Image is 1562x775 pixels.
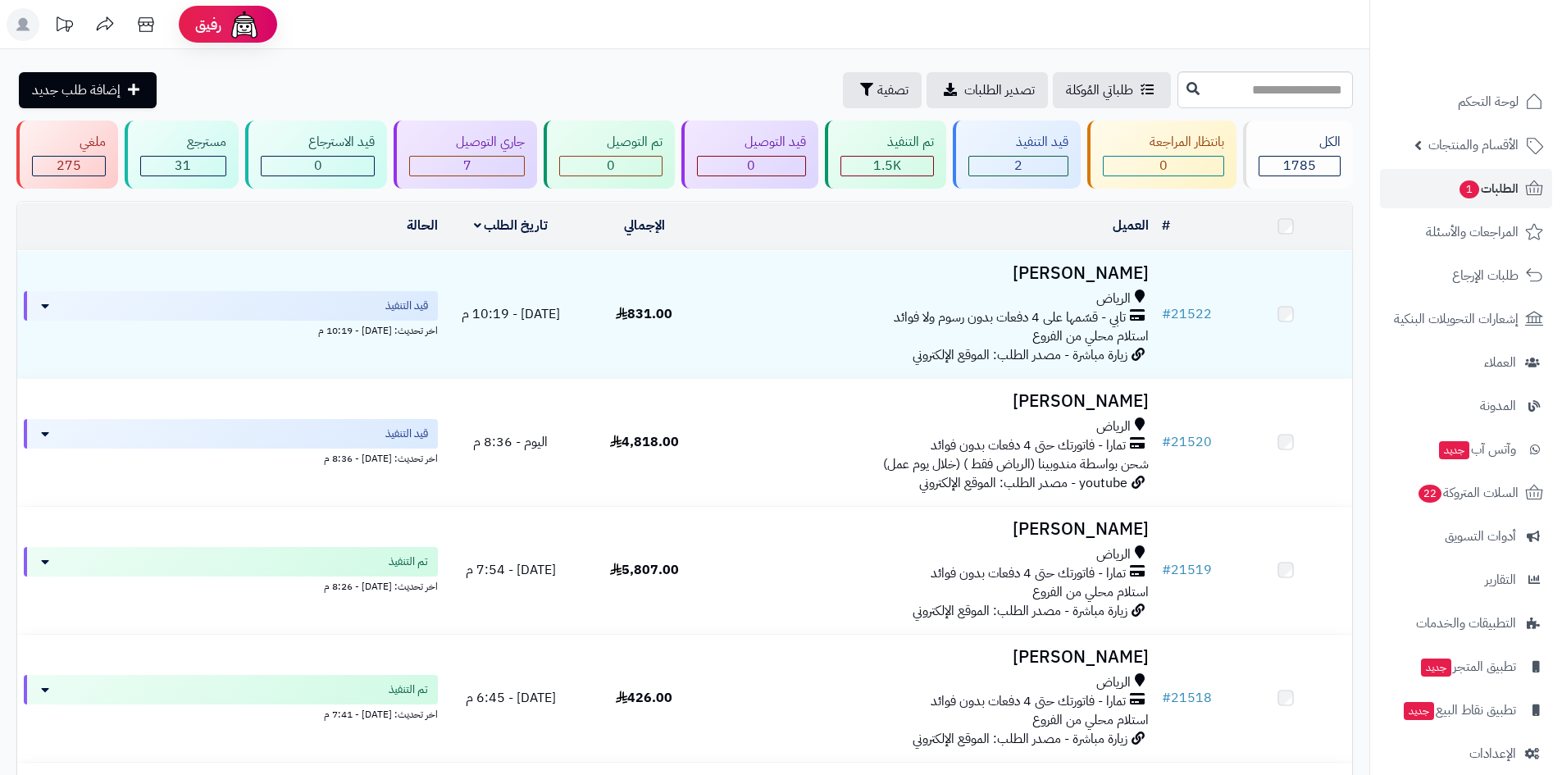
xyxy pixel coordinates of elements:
[717,264,1149,283] h3: [PERSON_NAME]
[463,156,471,176] span: 7
[385,298,428,314] span: قيد التنفيذ
[24,321,438,338] div: اخر تحديث: [DATE] - 10:19 م
[1380,299,1552,339] a: إشعارات التحويلات البنكية
[32,80,121,100] span: إضافة طلب جديد
[1402,699,1516,722] span: تطبيق نقاط البيع
[873,156,901,176] span: 1.5K
[1484,351,1516,374] span: العملاء
[1380,430,1552,469] a: وآتس آبجديد
[242,121,390,189] a: قيد الاسترجاع 0
[1380,473,1552,513] a: السلات المتروكة22
[1380,734,1552,773] a: الإعدادات
[409,133,526,152] div: جاري التوصيل
[968,133,1068,152] div: قيد التنفيذ
[1419,485,1441,503] span: 22
[560,157,662,176] div: 0
[1162,304,1171,324] span: #
[1162,432,1171,452] span: #
[717,520,1149,539] h3: [PERSON_NAME]
[121,121,243,189] a: مسترجع 31
[883,454,1149,474] span: شحن بواسطة مندوبينا (الرياض فقط ) (خلال يوم عمل)
[607,156,615,176] span: 0
[1394,308,1519,331] span: إشعارات التحويلات البنكية
[1259,133,1341,152] div: الكل
[1428,134,1519,157] span: الأقسام والمنتجات
[1460,180,1479,198] span: 1
[385,426,428,442] span: قيد التنفيذ
[1439,441,1469,459] span: جديد
[1380,82,1552,121] a: لوحة التحكم
[314,156,322,176] span: 0
[913,729,1127,749] span: زيارة مباشرة - مصدر الطلب: الموقع الإلكتروني
[913,601,1127,621] span: زيارة مباشرة - مصدر الطلب: الموقع الإلكتروني
[927,72,1048,108] a: تصدير الطلبات
[13,121,121,189] a: ملغي 275
[262,157,374,176] div: 0
[466,688,556,708] span: [DATE] - 6:45 م
[949,121,1084,189] a: قيد التنفيذ 2
[1380,647,1552,686] a: تطبيق المتجرجديد
[24,449,438,466] div: اخر تحديث: [DATE] - 8:36 م
[1421,659,1451,677] span: جديد
[466,560,556,580] span: [DATE] - 7:54 م
[1159,156,1168,176] span: 0
[1485,568,1516,591] span: التقارير
[1162,432,1212,452] a: #21520
[1014,156,1022,176] span: 2
[1162,216,1170,235] a: #
[1380,256,1552,295] a: طلبات الإرجاع
[1445,525,1516,548] span: أدوات التسويق
[410,157,525,176] div: 7
[1469,742,1516,765] span: الإعدادات
[1283,156,1316,176] span: 1785
[931,564,1126,583] span: تمارا - فاتورتك حتى 4 دفعات بدون فوائد
[1417,481,1519,504] span: السلات المتروكة
[1096,417,1131,436] span: الرياض
[57,156,81,176] span: 275
[1104,157,1224,176] div: 0
[1458,177,1519,200] span: الطلبات
[843,72,922,108] button: تصفية
[931,436,1126,455] span: تمارا - فاتورتك حتى 4 دفعات بدون فوائد
[1053,72,1171,108] a: طلباتي المُوكلة
[1096,289,1131,308] span: الرياض
[1032,582,1149,602] span: استلام محلي من الفروع
[610,432,679,452] span: 4,818.00
[1032,326,1149,346] span: استلام محلي من الفروع
[1380,560,1552,599] a: التقارير
[559,133,663,152] div: تم التوصيل
[140,133,227,152] div: مسترجع
[841,157,934,176] div: 1470
[1162,560,1171,580] span: #
[894,308,1126,327] span: تابي - قسّمها على 4 دفعات بدون رسوم ولا فوائد
[698,157,805,176] div: 0
[931,692,1126,711] span: تمارا - فاتورتك حتى 4 دفعات بدون فوائد
[717,648,1149,667] h3: [PERSON_NAME]
[1084,121,1241,189] a: بانتظار المراجعة 0
[1113,216,1149,235] a: العميل
[19,72,157,108] a: إضافة طلب جديد
[228,8,261,41] img: ai-face.png
[616,304,672,324] span: 831.00
[389,682,428,698] span: تم التنفيذ
[1066,80,1133,100] span: طلباتي المُوكلة
[24,704,438,722] div: اخر تحديث: [DATE] - 7:41 م
[624,216,665,235] a: الإجمالي
[390,121,541,189] a: جاري التوصيل 7
[964,80,1035,100] span: تصدير الطلبات
[1419,655,1516,678] span: تطبيق المتجر
[1380,343,1552,382] a: العملاء
[1416,612,1516,635] span: التطبيقات والخدمات
[822,121,950,189] a: تم التنفيذ 1.5K
[1380,517,1552,556] a: أدوات التسويق
[747,156,755,176] span: 0
[1103,133,1225,152] div: بانتظار المراجعة
[175,156,191,176] span: 31
[1380,212,1552,252] a: المراجعات والأسئلة
[32,133,106,152] div: ملغي
[141,157,226,176] div: 31
[389,554,428,570] span: تم التنفيذ
[1404,702,1434,720] span: جديد
[678,121,822,189] a: قيد التوصيل 0
[462,304,560,324] span: [DATE] - 10:19 م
